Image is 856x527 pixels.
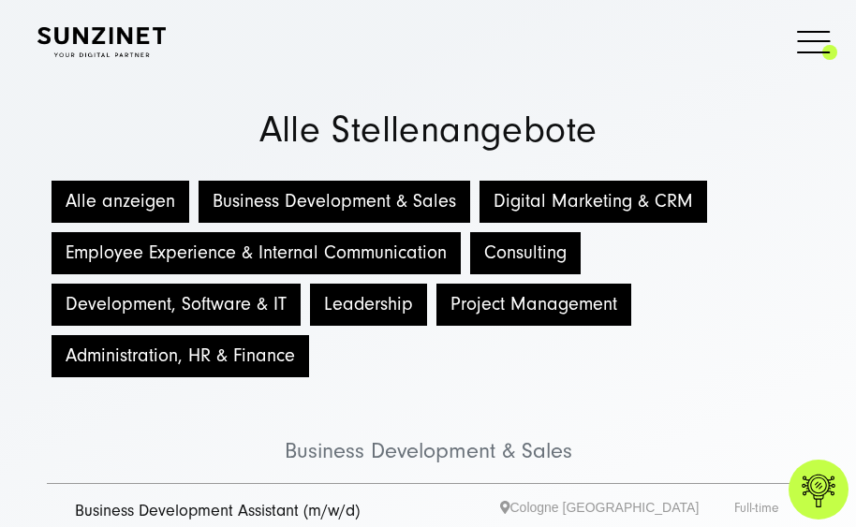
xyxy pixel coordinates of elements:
[47,382,809,484] li: Business Development & Sales
[52,335,309,377] button: Administration, HR & Finance
[52,232,461,274] button: Employee Experience & Internal Communication
[470,232,581,274] button: Consulting
[734,498,781,525] span: Full-time
[436,284,631,326] button: Project Management
[480,181,707,223] button: Digital Marketing & CRM
[310,284,427,326] button: Leadership
[75,501,360,520] a: Business Development Assistant (m/w/d)
[52,284,301,326] button: Development, Software & IT
[52,181,189,223] button: Alle anzeigen
[37,27,166,57] img: SUNZINET Full Service Digital Agentur
[37,112,819,148] h1: Alle Stellenangebote
[500,498,734,525] span: Cologne [GEOGRAPHIC_DATA]
[199,181,470,223] button: Business Development & Sales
